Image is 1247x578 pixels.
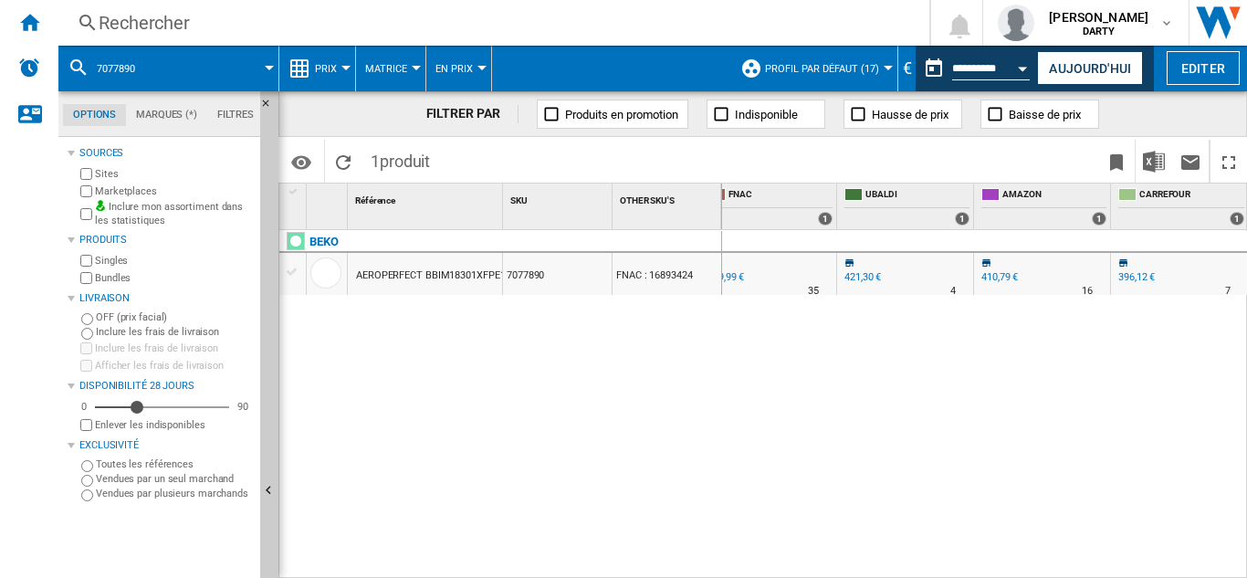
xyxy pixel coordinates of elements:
div: 396,12 € [1118,271,1155,283]
button: Open calendar [1007,49,1040,82]
div: AEROPERFECT BBIM18301XFPE1 NOIR [356,255,531,297]
span: En Prix [435,63,473,75]
img: excel-24x24.png [1143,151,1165,173]
span: Prix [315,63,337,75]
button: 7077890 [97,46,153,91]
button: Indisponible [707,100,825,129]
input: Inclure les frais de livraison [81,328,93,340]
div: Sort None [507,184,612,212]
button: En Prix [435,46,482,91]
md-tab-item: Marques (*) [126,104,207,126]
div: Sort None [351,184,502,212]
div: 410,79 € [979,268,1018,287]
div: FNAC 1 offers sold by FNAC [704,184,836,229]
div: Référence Sort None [351,184,502,212]
div: Rechercher [99,10,882,36]
div: 459,99 € [707,271,744,283]
button: Produits en promotion [537,100,688,129]
div: 421,30 € [844,271,881,283]
div: UBALDI 1 offers sold by UBALDI [841,184,973,229]
img: profile.jpg [998,5,1034,41]
button: Baisse de prix [980,100,1099,129]
div: € [898,57,917,79]
button: Profil par défaut (17) [765,46,888,91]
span: Baisse de prix [1009,108,1081,121]
div: 396,12 € [1116,268,1155,287]
label: Sites [95,167,253,181]
input: Bundles [80,272,92,284]
div: 421,30 € [842,268,881,287]
button: Télécharger au format Excel [1136,140,1172,183]
span: UBALDI [865,188,969,204]
span: Indisponible [735,108,798,121]
span: produit [380,152,430,171]
div: Disponibilité 28 Jours [79,379,253,394]
input: Inclure les frais de livraison [80,342,92,354]
div: 90 [233,400,253,414]
button: Plein écran [1210,140,1247,183]
button: Envoyer ce rapport par email [1172,140,1209,183]
div: 0 [77,400,91,414]
div: FILTRER PAR [426,105,519,123]
div: Délai de livraison : 4 jours [950,282,956,300]
label: Vendues par plusieurs marchands [96,487,253,500]
md-tab-item: Filtres [207,104,264,126]
button: Matrice [365,46,416,91]
input: Afficher les frais de livraison [80,419,92,431]
button: Masquer [260,91,282,124]
input: Vendues par plusieurs marchands [81,489,93,501]
span: 7077890 [97,63,135,75]
button: md-calendar [916,50,952,87]
md-tab-item: Options [63,104,126,126]
div: 410,79 € [981,271,1018,283]
input: Toutes les références [81,460,93,472]
label: Enlever les indisponibles [95,418,253,432]
label: Inclure les frais de livraison [95,342,253,355]
button: Options [283,145,320,178]
span: AMAZON [1002,188,1106,204]
div: Délai de livraison : 7 jours [1225,282,1231,300]
div: 7077890 [68,46,269,91]
span: FNAC [728,188,833,204]
div: Ce rapport est basé sur une date antérieure à celle d'aujourd'hui. [916,46,1033,91]
div: Produits [79,233,253,247]
label: Marketplaces [95,184,253,198]
span: CARREFOUR [1139,188,1244,204]
div: Délai de livraison : 35 jours [808,282,819,300]
span: Hausse de prix [872,108,948,121]
md-slider: Disponibilité [95,398,229,416]
label: Toutes les références [96,457,253,471]
span: Produits en promotion [565,108,678,121]
span: Référence [355,195,395,205]
label: Singles [95,254,253,268]
span: Matrice [365,63,407,75]
label: OFF (prix facial) [96,310,253,324]
label: Inclure mon assortiment dans les statistiques [95,200,253,228]
div: SKU Sort None [507,184,612,212]
button: Aujourd'hui [1037,51,1143,85]
span: SKU [510,195,528,205]
input: Marketplaces [80,185,92,197]
input: Singles [80,255,92,267]
span: OTHER SKU'S [620,195,675,205]
div: 1 offers sold by AMAZON [1092,212,1106,226]
div: Délai de livraison : 16 jours [1082,282,1093,300]
span: 1 [362,140,439,178]
div: 459,99 € [705,268,744,287]
b: DARTY [1083,26,1116,37]
input: Inclure mon assortiment dans les statistiques [80,203,92,226]
div: Exclusivité [79,438,253,453]
span: [PERSON_NAME] [1049,8,1148,26]
div: Sort None [310,184,347,212]
div: 1 offers sold by UBALDI [955,212,969,226]
div: AMAZON 1 offers sold by AMAZON [978,184,1110,229]
input: Afficher les frais de livraison [80,360,92,372]
div: OTHER SKU'S Sort None [616,184,721,212]
input: Vendues par un seul marchand [81,475,93,487]
button: Prix [315,46,346,91]
button: Editer [1167,51,1240,85]
div: Livraison [79,291,253,306]
label: Bundles [95,271,253,285]
button: Créer un favoris [1098,140,1135,183]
